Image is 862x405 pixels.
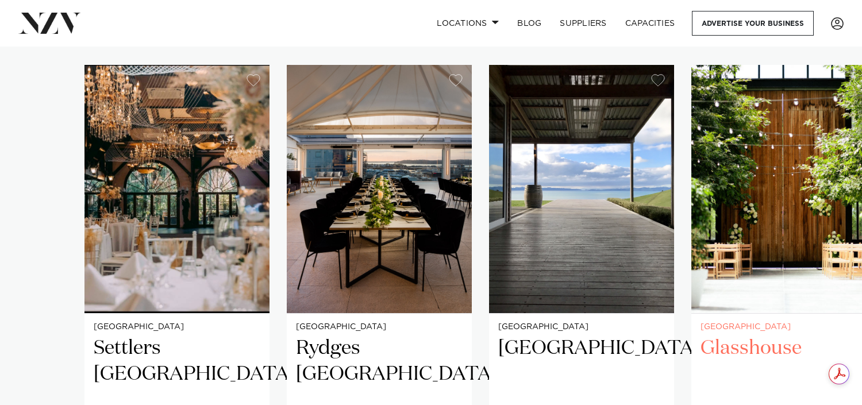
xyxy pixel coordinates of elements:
[18,13,81,33] img: nzv-logo.png
[428,11,508,36] a: Locations
[94,323,260,331] small: [GEOGRAPHIC_DATA]
[616,11,684,36] a: Capacities
[551,11,615,36] a: SUPPLIERS
[296,323,463,331] small: [GEOGRAPHIC_DATA]
[498,323,665,331] small: [GEOGRAPHIC_DATA]
[692,11,814,36] a: Advertise your business
[508,11,551,36] a: BLOG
